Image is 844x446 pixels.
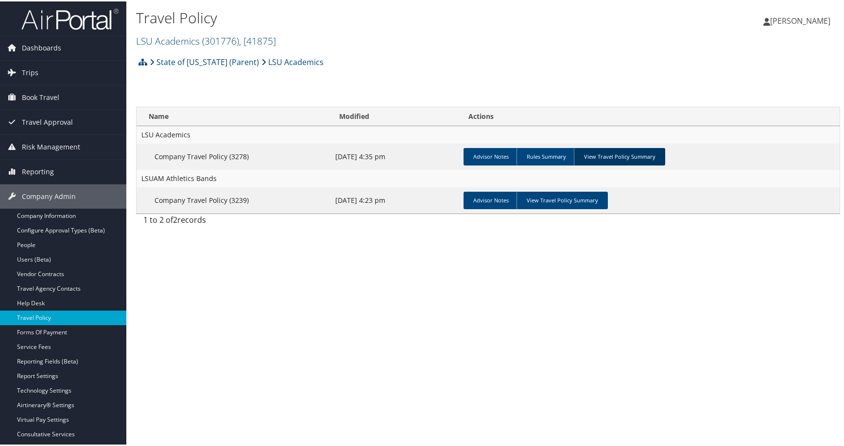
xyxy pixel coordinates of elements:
a: View Travel Policy Summary [517,190,608,208]
td: Company Travel Policy (3239) [137,186,330,212]
a: LSU Academics [261,51,324,70]
span: Reporting [22,158,54,182]
td: [DATE] 4:23 pm [330,186,460,212]
a: Advisor Notes [464,190,518,208]
h1: Travel Policy [136,6,605,27]
th: Modified: activate to sort column ascending [330,106,460,125]
span: Travel Approval [22,109,73,133]
th: Actions [460,106,840,125]
td: Company Travel Policy (3278) [137,142,330,168]
span: 2 [173,213,177,224]
a: View Travel Policy Summary [574,147,665,164]
span: ( 301776 ) [202,33,239,46]
span: Trips [22,59,38,83]
th: Name: activate to sort column ascending [137,106,330,125]
a: Rules Summary [517,147,576,164]
div: 1 to 2 of records [143,213,305,229]
td: LSUAM Athletics Bands [137,168,840,186]
td: LSU Academics [137,125,840,142]
span: Company Admin [22,183,76,207]
span: Book Travel [22,84,59,108]
a: State of [US_STATE] (Parent) [150,51,259,70]
td: [DATE] 4:35 pm [330,142,460,168]
span: Risk Management [22,133,80,158]
a: Advisor Notes [464,147,518,164]
a: LSU Academics [136,33,276,46]
span: Dashboards [22,34,61,59]
a: [PERSON_NAME] [763,5,840,34]
img: airportal-logo.png [21,6,119,29]
span: , [ 41875 ] [239,33,276,46]
span: [PERSON_NAME] [770,14,830,25]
